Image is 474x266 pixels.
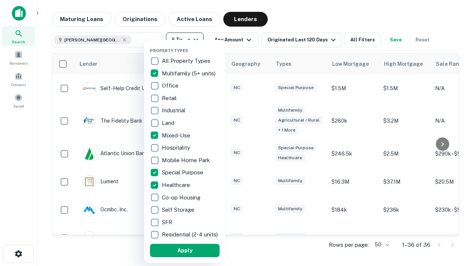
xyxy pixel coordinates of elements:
iframe: Chat Widget [437,207,474,242]
p: Land [162,119,176,127]
p: Hospitality [162,143,191,152]
span: Property Types [150,48,188,53]
p: SFR [162,218,174,227]
p: Mixed-Use [162,131,192,140]
button: Apply [150,244,220,257]
p: Retail [162,94,178,103]
p: Special Purpose [162,168,205,177]
p: Office [162,81,180,90]
p: Self Storage [162,205,196,214]
p: Industrial [162,106,187,115]
p: Residential (2-4 units) [162,230,219,239]
p: All Property Types [162,57,212,65]
p: Co-op Housing [162,193,202,202]
p: Healthcare [162,181,191,190]
p: Multifamily (5+ units) [162,69,217,78]
p: Mobile Home Park [162,156,211,165]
